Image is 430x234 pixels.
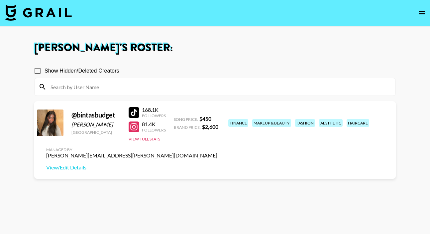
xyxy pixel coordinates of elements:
[46,164,217,171] a: View/Edit Details
[46,152,217,159] div: [PERSON_NAME][EMAIL_ADDRESS][PERSON_NAME][DOMAIN_NAME]
[415,7,429,20] button: open drawer
[319,119,343,127] div: aesthetic
[71,121,121,128] div: [PERSON_NAME]
[174,125,201,130] span: Brand Price:
[34,43,396,53] h1: [PERSON_NAME] 's Roster:
[71,130,121,135] div: [GEOGRAPHIC_DATA]
[228,119,248,127] div: finance
[142,113,166,118] div: Followers
[46,147,217,152] div: Managed By
[142,121,166,127] div: 81.4K
[347,119,369,127] div: haircare
[252,119,291,127] div: makeup & beauty
[45,67,119,75] span: Show Hidden/Deleted Creators
[295,119,315,127] div: fashion
[5,5,72,21] img: Grail Talent
[199,116,211,122] strong: $ 450
[174,117,198,122] span: Song Price:
[142,127,166,132] div: Followers
[202,123,218,130] strong: $ 2,600
[47,82,391,92] input: Search by User Name
[129,136,160,141] button: View Full Stats
[71,111,121,119] div: @ bintasbudget
[142,107,166,113] div: 168.1K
